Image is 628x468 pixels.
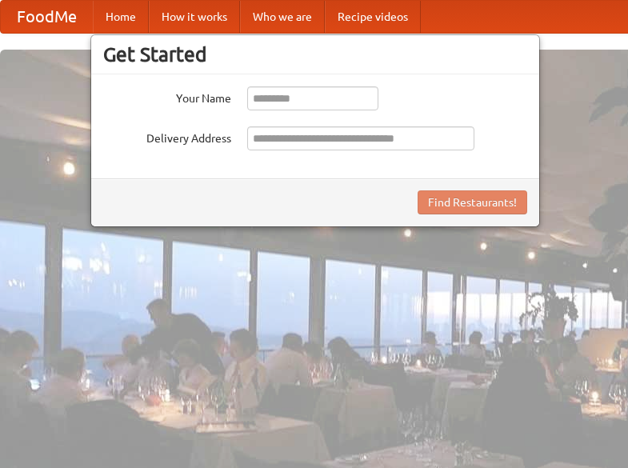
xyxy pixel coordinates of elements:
[1,1,93,33] a: FoodMe
[103,86,231,106] label: Your Name
[240,1,325,33] a: Who we are
[149,1,240,33] a: How it works
[103,42,527,66] h3: Get Started
[103,126,231,146] label: Delivery Address
[418,190,527,214] button: Find Restaurants!
[93,1,149,33] a: Home
[325,1,421,33] a: Recipe videos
